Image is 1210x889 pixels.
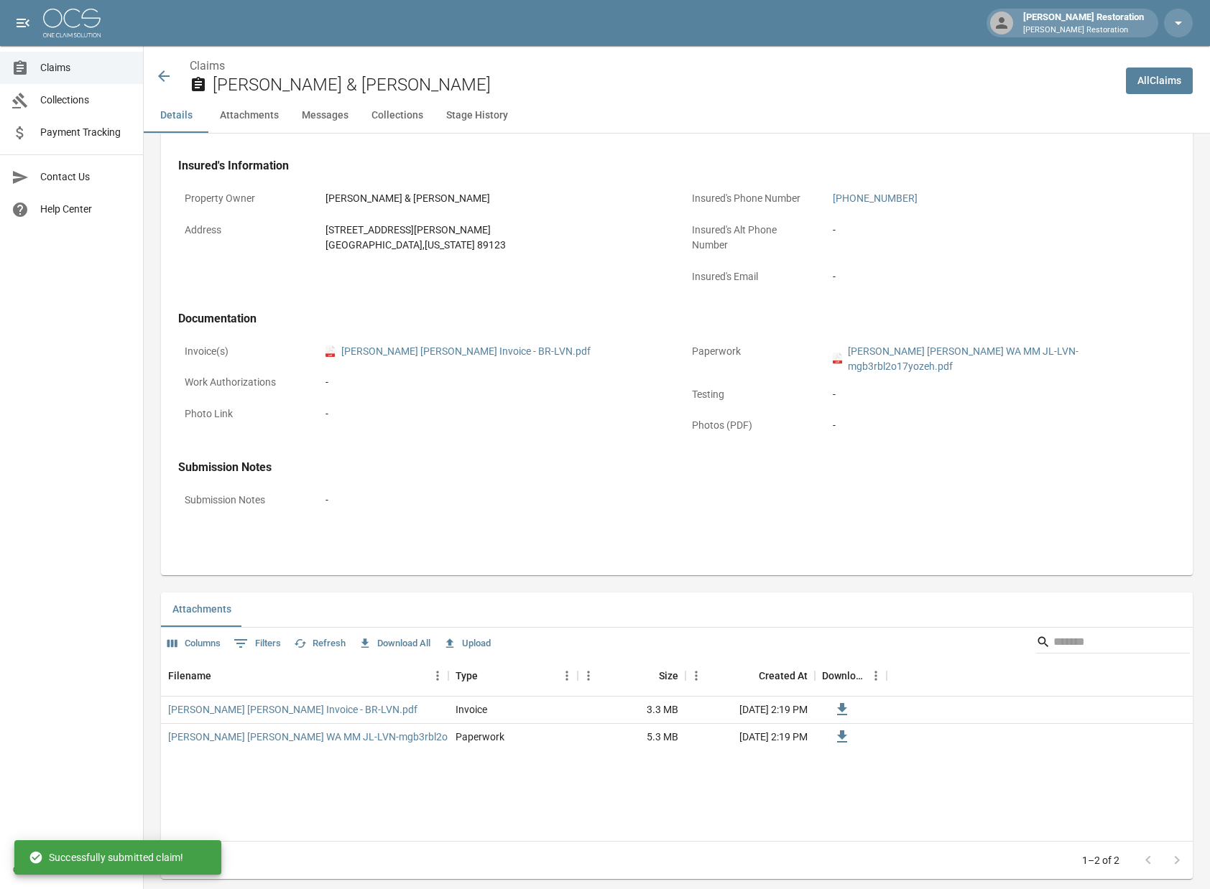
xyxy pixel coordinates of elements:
[144,98,208,133] button: Details
[578,724,685,751] div: 5.3 MB
[1023,24,1144,37] p: [PERSON_NAME] Restoration
[178,400,308,428] p: Photo Link
[578,697,685,724] div: 3.3 MB
[164,633,224,655] button: Select columns
[578,656,685,696] div: Size
[685,724,815,751] div: [DATE] 2:19 PM
[168,656,211,696] div: Filename
[685,216,815,259] p: Insured's Alt Phone Number
[325,344,591,359] a: pdf[PERSON_NAME] [PERSON_NAME] Invoice - BR-LVN.pdf
[168,702,417,717] a: [PERSON_NAME] [PERSON_NAME] Invoice - BR-LVN.pdf
[815,656,887,696] div: Download
[178,486,308,514] p: Submission Notes
[325,406,328,422] div: -
[178,312,1176,326] h4: Documentation
[178,216,308,244] p: Address
[213,75,1114,96] h2: [PERSON_NAME] & [PERSON_NAME]
[685,263,815,291] p: Insured's Email
[190,59,225,73] a: Claims
[759,656,808,696] div: Created At
[325,191,490,206] div: [PERSON_NAME] & [PERSON_NAME]
[178,185,308,213] p: Property Owner
[161,592,1193,627] div: related-list tabs
[685,381,815,409] p: Testing
[435,98,519,133] button: Stage History
[190,57,1114,75] nav: breadcrumb
[325,223,506,238] div: [STREET_ADDRESS][PERSON_NAME]
[685,697,815,724] div: [DATE] 2:19 PM
[456,656,478,696] div: Type
[325,375,662,390] div: -
[440,633,494,655] button: Upload
[178,460,1176,475] h4: Submission Notes
[448,656,578,696] div: Type
[13,862,130,877] div: © 2025 One Claim Solution
[1017,10,1150,36] div: [PERSON_NAME] Restoration
[556,665,578,686] button: Menu
[456,730,504,744] div: Paperwork
[230,632,285,655] button: Show filters
[833,418,1169,433] div: -
[325,493,328,508] div: -
[40,169,131,185] span: Contact Us
[833,269,836,284] div: -
[290,98,360,133] button: Messages
[685,411,815,439] p: Photos (PDF)
[685,338,815,366] p: Paperwork
[178,159,1176,173] h4: Insured's Information
[865,665,887,686] button: Menu
[833,223,836,238] div: -
[144,98,1210,133] div: anchor tabs
[833,344,1169,374] a: pdf[PERSON_NAME] [PERSON_NAME] WA MM JL-LVN-mgb3rbl2o17yozeh.pdf
[685,656,815,696] div: Created At
[40,93,131,108] span: Collections
[178,368,308,396] p: Work Authorizations
[168,730,504,744] a: [PERSON_NAME] [PERSON_NAME] WA MM JL-LVN-mgb3rbl2o17yozeh.pdf
[659,656,678,696] div: Size
[40,60,131,75] span: Claims
[1126,68,1193,94] a: AllClaims
[40,125,131,140] span: Payment Tracking
[1036,630,1190,656] div: Search
[325,238,506,253] div: [GEOGRAPHIC_DATA] , [US_STATE] 89123
[685,665,707,686] button: Menu
[427,665,448,686] button: Menu
[456,702,487,717] div: Invoice
[685,185,815,213] p: Insured's Phone Number
[161,656,448,696] div: Filename
[29,844,183,870] div: Successfully submitted claim!
[1082,853,1119,867] p: 1–2 of 2
[290,633,349,655] button: Refresh
[40,202,131,217] span: Help Center
[9,9,37,37] button: open drawer
[578,665,599,686] button: Menu
[833,387,1169,402] div: -
[360,98,435,133] button: Collections
[43,9,101,37] img: ocs-logo-white-transparent.png
[822,656,865,696] div: Download
[208,98,290,133] button: Attachments
[833,192,918,204] a: [PHONE_NUMBER]
[161,592,243,627] button: Attachments
[355,633,434,655] button: Download All
[178,338,308,366] p: Invoice(s)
